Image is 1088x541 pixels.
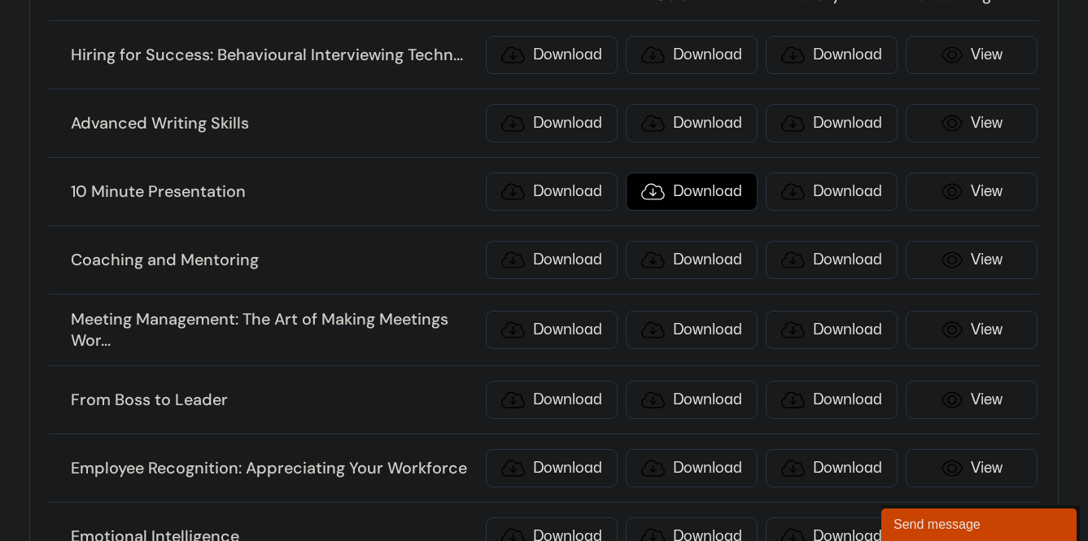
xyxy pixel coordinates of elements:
a: Download [486,104,618,142]
a: Download [766,172,898,211]
a: Download [626,449,758,487]
a: View [906,311,1038,349]
a: Download [626,172,758,211]
a: Download [766,104,898,142]
h3: Advanced Writing Skills [71,113,478,134]
a: View [906,381,1038,419]
h3: Employee Recognition: Appreciating Your Workforce [71,458,478,479]
h3: Meeting Management: The Art of Making Meetings Wor [71,309,478,351]
a: Download [626,36,758,74]
a: Download [486,311,618,349]
a: Download [766,241,898,279]
span: ... [453,44,463,65]
h3: From Boss to Leader [71,390,478,411]
h3: 10 Minute Presentation [71,181,478,203]
span: ... [101,329,111,351]
h3: Coaching and Mentoring [71,250,478,271]
a: View [906,104,1038,142]
a: Download [486,36,618,74]
a: View [906,449,1038,487]
a: Download [766,36,898,74]
a: Download [626,104,758,142]
a: View [906,241,1038,279]
a: Download [626,311,758,349]
a: Download [486,241,618,279]
h3: Hiring for Success: Behavioural Interviewing Techn [71,45,478,66]
a: View [906,172,1038,211]
a: Download [766,381,898,419]
a: Download [766,311,898,349]
a: Download [486,381,618,419]
a: Download [486,172,618,211]
a: Download [626,381,758,419]
a: Download [626,241,758,279]
iframe: chat widget [881,505,1080,541]
a: Download [486,449,618,487]
a: View [906,36,1038,74]
a: Download [766,449,898,487]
